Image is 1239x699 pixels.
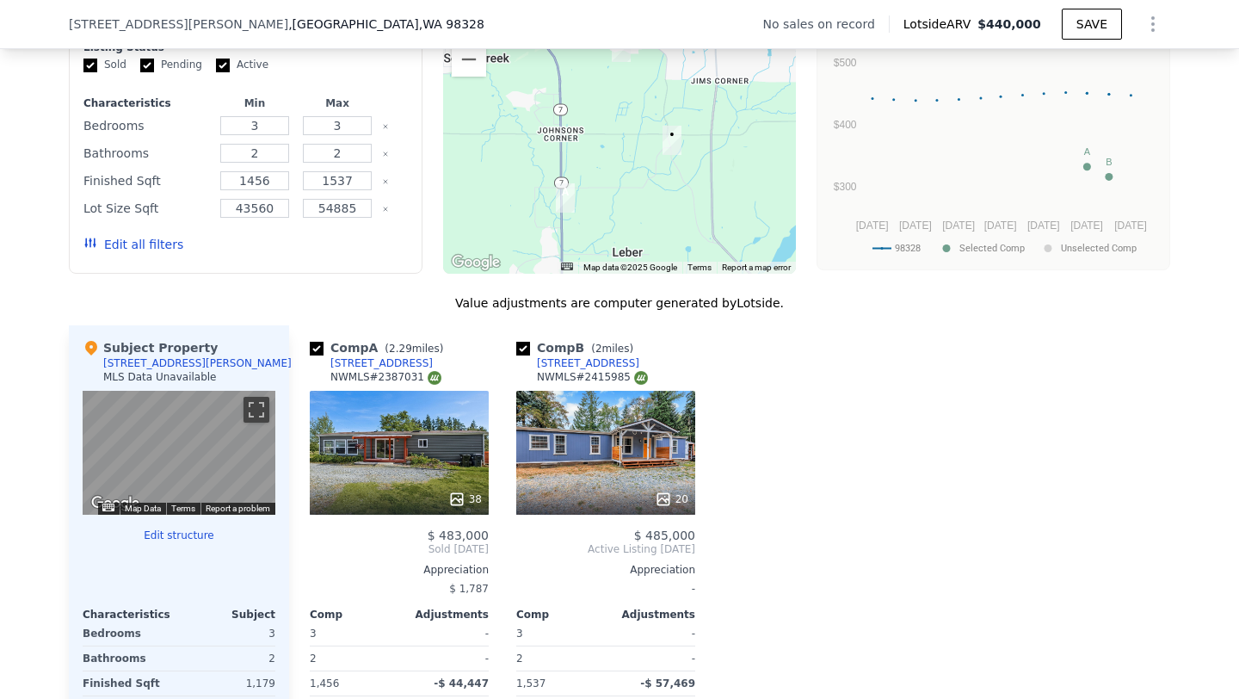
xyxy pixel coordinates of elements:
div: - [609,622,695,646]
div: Comp A [310,339,450,356]
div: 2 [516,646,602,671]
span: 1,456 [310,677,339,690]
div: NWMLS # 2415985 [537,370,648,385]
span: Active Listing [DATE] [516,542,695,556]
label: Active [216,58,268,72]
div: Min [217,96,293,110]
div: Comp B [516,339,640,356]
button: Keyboard shortcuts [561,263,573,270]
div: [STREET_ADDRESS] [330,356,433,370]
div: - [609,646,695,671]
div: 1,179 [182,671,275,696]
div: - [403,622,489,646]
span: -$ 44,447 [434,677,489,690]
button: Edit structure [83,529,275,542]
div: Subject [179,608,275,622]
a: Terms (opens in new tab) [687,263,712,272]
div: Bathrooms [83,141,210,165]
text: B [1106,157,1112,167]
text: 98328 [895,243,921,254]
span: Lotside ARV [903,15,977,33]
span: , WA 98328 [419,17,484,31]
a: [STREET_ADDRESS] [516,356,639,370]
div: 2 [182,646,275,671]
span: 1,537 [516,677,546,690]
div: Value adjustments are computer generated by Lotside . [69,294,1170,312]
div: Map [83,391,275,515]
a: [STREET_ADDRESS] [310,356,433,370]
input: Pending [140,59,154,72]
button: Toggle fullscreen view [243,397,269,423]
span: $ 483,000 [428,529,489,542]
button: Zoom out [452,42,486,77]
div: [STREET_ADDRESS] [537,356,639,370]
div: 2 [310,646,396,671]
div: Characteristics [83,96,210,110]
text: [DATE] [942,220,975,232]
button: Clear [382,206,389,213]
span: Sold [DATE] [310,542,489,556]
button: Keyboard shortcuts [102,504,114,511]
div: Adjustments [399,608,489,622]
text: A [1084,146,1091,157]
button: SAVE [1062,9,1122,40]
text: [DATE] [984,220,1017,232]
a: Report a map error [722,263,791,272]
div: Bathrooms [83,646,176,671]
div: 3 [182,622,275,646]
button: Clear [382,123,389,130]
span: , [GEOGRAPHIC_DATA] [288,15,484,33]
div: 30929 Webster Rd E [663,126,681,155]
text: [DATE] [1114,220,1147,232]
span: 3 [310,628,317,640]
input: Active [216,59,230,72]
span: [STREET_ADDRESS][PERSON_NAME] [69,15,288,33]
span: 3 [516,628,523,640]
img: Google [447,251,504,274]
div: 38 [448,491,482,508]
a: Terms (opens in new tab) [171,504,195,513]
img: Google [87,492,144,515]
text: $500 [834,57,857,69]
a: Open this area in Google Maps (opens a new window) [87,492,144,515]
div: Max [299,96,375,110]
text: $300 [834,181,857,193]
div: Finished Sqft [83,169,210,193]
a: Report a problem [206,504,270,513]
text: Selected Comp [959,243,1025,254]
text: $400 [834,119,857,131]
button: Map Data [125,503,161,515]
div: - [516,577,695,601]
div: Characteristics [83,608,179,622]
div: 32710 58th Ave E [556,183,575,213]
div: Bedrooms [83,114,210,138]
svg: A chart. [828,51,1159,266]
input: Sold [83,59,97,72]
div: Bedrooms [83,622,176,646]
img: NWMLS Logo [634,371,648,385]
span: Map data ©2025 Google [583,263,677,272]
button: Clear [382,178,389,185]
button: Edit all filters [83,236,183,253]
text: [DATE] [1070,220,1103,232]
span: -$ 57,469 [640,677,695,690]
div: Finished Sqft [83,671,176,696]
div: MLS Data Unavailable [103,370,217,384]
div: Street View [83,391,275,515]
div: Appreciation [516,563,695,577]
div: Adjustments [606,608,695,622]
text: [DATE] [856,220,889,232]
img: NWMLS Logo [428,371,441,385]
span: ( miles) [584,343,640,355]
div: Comp [516,608,606,622]
button: Clear [382,151,389,158]
text: [DATE] [899,220,932,232]
span: $ 1,787 [449,583,489,595]
div: Comp [310,608,399,622]
div: 20 [655,491,688,508]
div: Lot Size Sqft [83,196,210,220]
text: [DATE] [1027,220,1060,232]
span: $ 485,000 [634,529,695,542]
div: Appreciation [310,563,489,577]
